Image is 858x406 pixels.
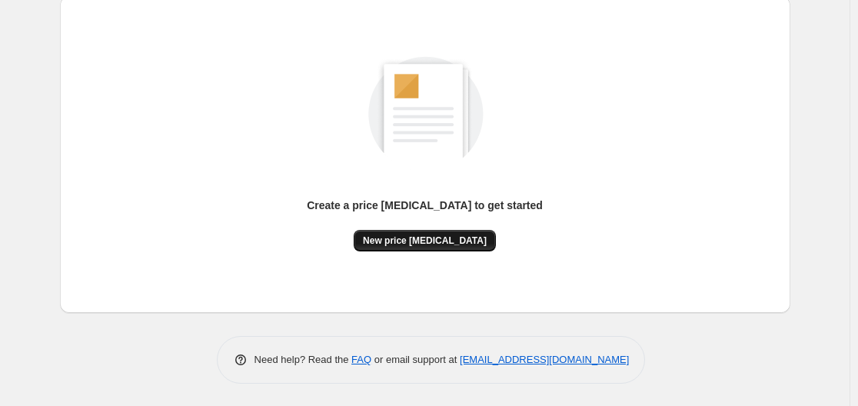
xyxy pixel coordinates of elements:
[371,354,460,365] span: or email support at
[307,198,543,213] p: Create a price [MEDICAL_DATA] to get started
[354,230,496,251] button: New price [MEDICAL_DATA]
[363,235,487,247] span: New price [MEDICAL_DATA]
[460,354,629,365] a: [EMAIL_ADDRESS][DOMAIN_NAME]
[351,354,371,365] a: FAQ
[254,354,352,365] span: Need help? Read the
